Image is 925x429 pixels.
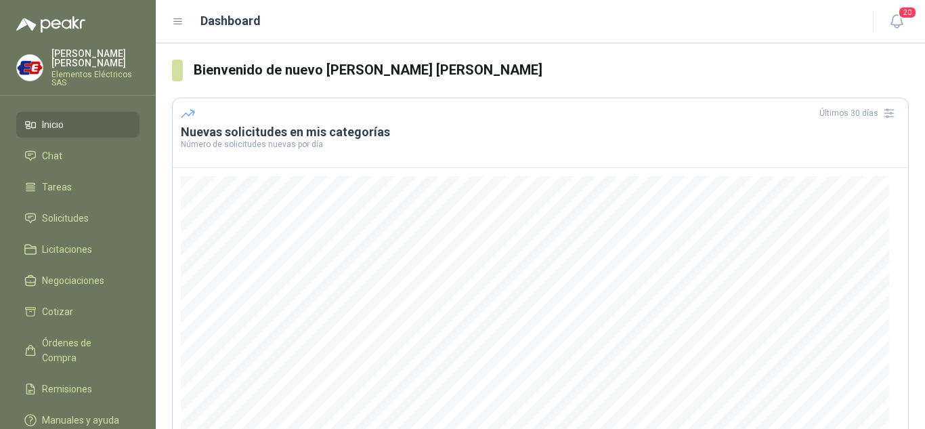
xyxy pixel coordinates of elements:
[194,60,909,81] h3: Bienvenido de nuevo [PERSON_NAME] [PERSON_NAME]
[42,413,119,428] span: Manuales y ayuda
[42,335,127,365] span: Órdenes de Compra
[42,382,92,396] span: Remisiones
[200,12,261,30] h1: Dashboard
[819,102,900,124] div: Últimos 30 días
[42,242,92,257] span: Licitaciones
[16,299,139,325] a: Cotizar
[884,9,909,34] button: 20
[42,148,62,163] span: Chat
[42,304,73,319] span: Cotizar
[42,117,64,132] span: Inicio
[16,112,139,138] a: Inicio
[16,237,139,262] a: Licitaciones
[42,211,89,226] span: Solicitudes
[16,143,139,169] a: Chat
[42,180,72,195] span: Tareas
[181,124,900,140] h3: Nuevas solicitudes en mis categorías
[16,16,85,33] img: Logo peakr
[16,174,139,200] a: Tareas
[16,330,139,371] a: Órdenes de Compra
[16,205,139,231] a: Solicitudes
[16,376,139,402] a: Remisiones
[898,6,917,19] span: 20
[17,55,43,81] img: Company Logo
[51,49,139,68] p: [PERSON_NAME] [PERSON_NAME]
[16,268,139,293] a: Negociaciones
[181,140,900,148] p: Número de solicitudes nuevas por día
[51,70,139,87] p: Elementos Eléctricos SAS
[42,273,104,288] span: Negociaciones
